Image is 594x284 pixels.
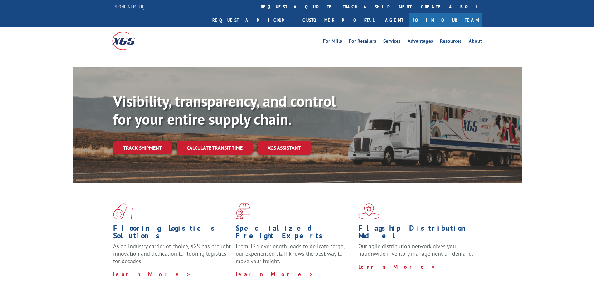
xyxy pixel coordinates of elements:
[113,224,231,243] h1: Flooring Logistics Solutions
[236,203,250,219] img: xgs-icon-focused-on-flooring-red
[177,141,253,155] a: Calculate transit time
[208,13,298,27] a: Request a pickup
[379,13,409,27] a: Agent
[113,243,231,265] span: As an industry carrier of choice, XGS has brought innovation and dedication to flooring logistics...
[113,141,172,154] a: Track shipment
[358,224,476,243] h1: Flagship Distribution Model
[112,3,145,10] a: [PHONE_NUMBER]
[113,91,336,129] b: Visibility, transparency, and control for your entire supply chain.
[440,39,462,46] a: Resources
[258,141,311,155] a: XGS ASSISTANT
[358,203,380,219] img: xgs-icon-flagship-distribution-model-red
[349,39,376,46] a: For Retailers
[236,271,313,278] a: Learn More >
[113,271,191,278] a: Learn More >
[409,13,482,27] a: Join Our Team
[408,39,433,46] a: Advantages
[358,263,436,270] a: Learn More >
[469,39,482,46] a: About
[236,243,354,270] p: From 123 overlength loads to delicate cargo, our experienced staff knows the best way to move you...
[298,13,379,27] a: Customer Portal
[323,39,342,46] a: For Mills
[383,39,401,46] a: Services
[236,224,354,243] h1: Specialized Freight Experts
[113,203,133,219] img: xgs-icon-total-supply-chain-intelligence-red
[358,243,473,257] span: Our agile distribution network gives you nationwide inventory management on demand.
